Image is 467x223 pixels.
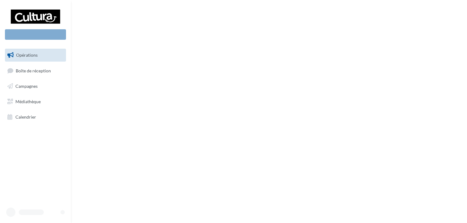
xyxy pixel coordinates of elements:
span: Opérations [16,52,38,58]
span: Campagnes [15,83,38,89]
a: Calendrier [4,111,67,124]
span: Médiathèque [15,99,41,104]
a: Campagnes [4,80,67,93]
a: Médiathèque [4,95,67,108]
span: Calendrier [15,114,36,119]
div: Nouvelle campagne [5,29,66,40]
a: Opérations [4,49,67,62]
a: Boîte de réception [4,64,67,77]
span: Boîte de réception [16,68,51,73]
